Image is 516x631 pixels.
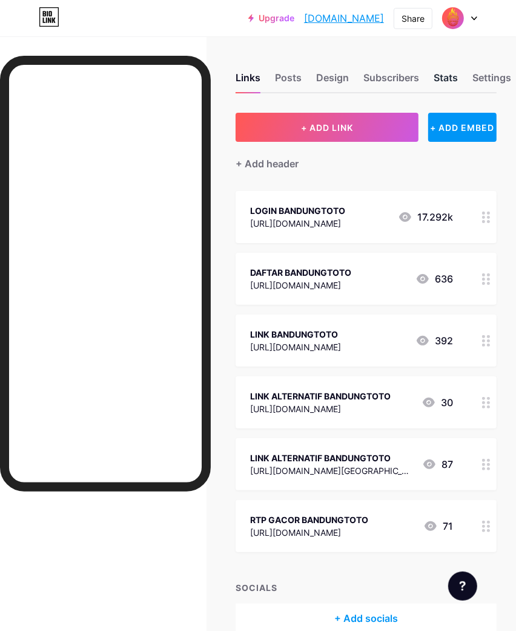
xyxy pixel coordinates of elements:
button: + ADD LINK [236,113,418,142]
div: 636 [415,272,453,286]
div: [URL][DOMAIN_NAME] [250,217,345,230]
div: 87 [422,457,453,472]
div: + Add header [236,156,299,171]
div: 17.292k [398,210,453,224]
a: Upgrade [248,13,294,23]
div: Posts [275,70,302,92]
div: 71 [423,519,453,533]
div: Settings [472,70,511,92]
div: [URL][DOMAIN_NAME] [250,341,341,353]
div: 30 [422,395,453,410]
div: Links [236,70,260,92]
div: [URL][DOMAIN_NAME] [250,526,368,539]
img: Bandung Banned [442,7,465,30]
div: Share [402,12,425,25]
div: [URL][DOMAIN_NAME] [250,279,351,292]
div: LOGIN BANDUNGTOTO [250,204,345,217]
div: DAFTAR BANDUNGTOTO [250,266,351,279]
a: [DOMAIN_NAME] [304,11,384,25]
div: LINK ALTERNATIF BANDUNGTOTO [250,390,391,402]
div: [URL][DOMAIN_NAME] [250,402,391,415]
div: SOCIALS [236,581,497,594]
div: LINK BANDUNGTOTO [250,328,341,341]
div: + ADD EMBED [428,113,497,142]
div: RTP GACOR BANDUNGTOTO [250,513,368,526]
div: LINK ALTERNATIF BANDUNGTOTO [250,452,412,464]
div: Stats [434,70,458,92]
div: Subscribers [363,70,419,92]
div: Design [316,70,349,92]
div: [URL][DOMAIN_NAME][GEOGRAPHIC_DATA] [250,464,412,477]
span: + ADD LINK [301,122,353,133]
div: 392 [415,333,453,348]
